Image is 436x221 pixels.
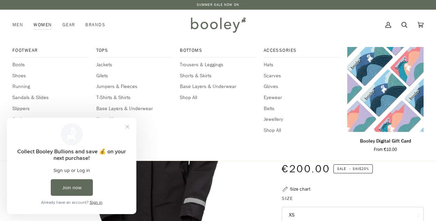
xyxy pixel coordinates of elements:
a: Women [28,10,57,40]
span: Footwear [12,47,89,54]
span: Brands [85,21,105,28]
a: Men [12,10,28,40]
a: Slippers [12,105,89,113]
product-grid-item-variant: €10.00 [347,47,424,132]
a: Boots [12,61,89,69]
a: Base Layers & Underwear [96,105,173,113]
span: €200.00 [282,162,330,176]
span: Save [333,164,373,173]
a: SUMMER SALE NOW ON [197,2,239,7]
span: Gear [62,21,75,28]
a: Scarves [264,72,340,80]
a: Bottoms [180,47,256,58]
a: Tops [96,47,173,58]
span: Men [12,21,23,28]
a: Brands [80,10,110,40]
a: Jackets [96,61,173,69]
span: 20% [361,166,369,171]
a: Shop All [96,116,173,123]
a: Running [12,83,89,90]
span: Size [282,195,293,202]
iframe: Loyalty program pop-up with offers and actions [7,118,136,214]
div: Women Footwear Boots Shoes Running Sandals & Slides Slippers Socks Accessories Shop All Tops Jack... [28,10,57,40]
a: Hats [264,61,340,69]
a: Shoes [12,72,89,80]
a: Socks [12,116,89,123]
a: Sandals & Slides [12,94,89,102]
a: Belts [264,105,340,113]
a: Jumpers & Fleeces [96,83,173,90]
em: • [347,166,353,171]
div: Size chart [290,185,310,193]
img: Booley [188,15,248,35]
a: Footwear [12,47,89,58]
a: Accessories [264,47,340,58]
a: Shop All [180,94,256,102]
a: Booley Digital Gift Card [347,135,424,153]
a: Eyewear [264,94,340,102]
span: Accessories [264,47,340,54]
a: Shorts & Skirts [180,72,256,80]
p: Booley Digital Gift Card [360,137,411,145]
product-grid-item: Booley Digital Gift Card [347,47,424,153]
a: Booley Digital Gift Card [347,47,424,132]
a: Jewellery [264,116,340,123]
a: T-Shirts & Shirts [96,94,173,102]
span: Tops [96,47,173,54]
a: Shop All [264,127,340,134]
span: Bottoms [180,47,256,54]
a: Gilets [96,72,173,80]
a: Gear [57,10,80,40]
span: From €10.00 [374,146,397,153]
a: Trousers & Leggings [180,61,256,69]
span: Sale [337,166,346,171]
a: Base Layers & Underwear [180,83,256,90]
a: Gloves [264,83,340,90]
